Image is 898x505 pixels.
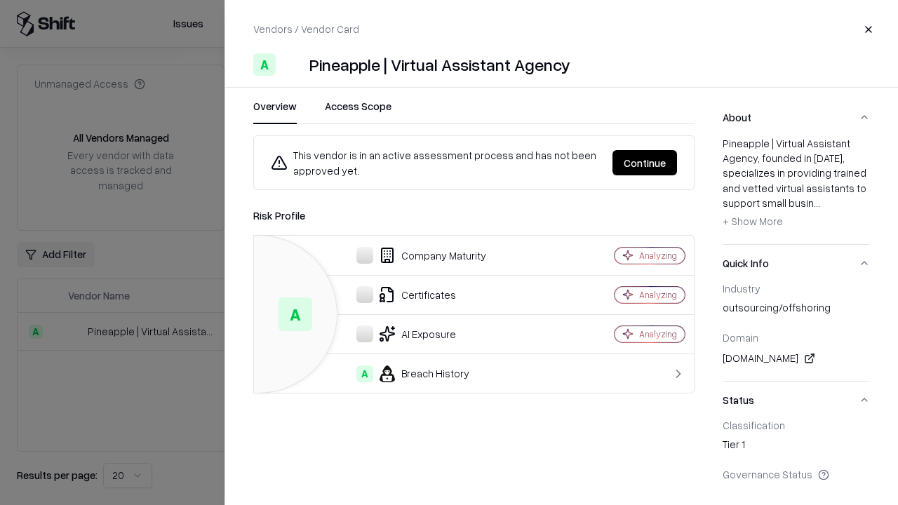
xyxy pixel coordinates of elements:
div: Tier 1 [723,437,870,457]
div: About [723,136,870,244]
button: Continue [612,150,677,175]
div: outsourcing/offshoring [723,300,870,320]
div: Classification [723,419,870,431]
div: A [279,297,312,331]
div: A [253,53,276,76]
div: Analyzing [639,250,677,262]
div: Company Maturity [265,247,565,264]
div: Pineapple | Virtual Assistant Agency [309,53,570,76]
div: Analyzing [639,289,677,301]
div: AI Exposure [265,325,565,342]
div: Industry [723,282,870,295]
div: Governance Status [723,468,870,480]
div: This vendor is in an active assessment process and has not been approved yet. [271,147,601,178]
p: Vendors / Vendor Card [253,22,359,36]
button: About [723,99,870,136]
button: Overview [253,99,297,124]
img: Pineapple | Virtual Assistant Agency [281,53,304,76]
button: Access Scope [325,99,391,124]
div: Certificates [265,286,565,303]
div: Domain [723,331,870,344]
div: Risk Profile [253,207,695,224]
span: ... [814,196,820,209]
div: A [356,365,373,382]
div: Quick Info [723,282,870,381]
div: Breach History [265,365,565,382]
div: [DOMAIN_NAME] [723,350,870,367]
span: + Show More [723,215,783,227]
button: Quick Info [723,245,870,282]
button: + Show More [723,210,783,233]
div: Pineapple | Virtual Assistant Agency, founded in [DATE], specializes in providing trained and vet... [723,136,870,233]
div: Analyzing [639,328,677,340]
button: Status [723,382,870,419]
